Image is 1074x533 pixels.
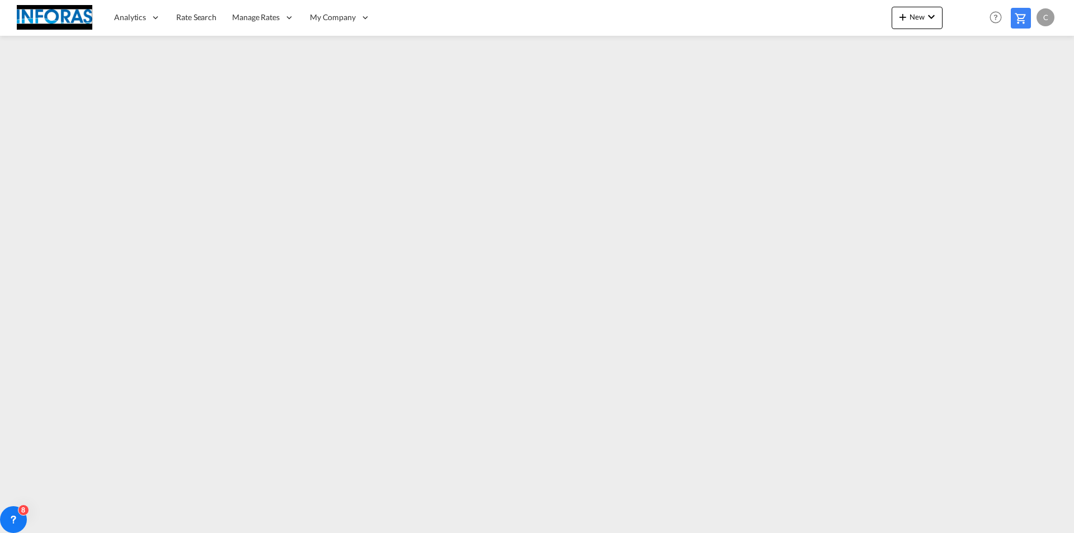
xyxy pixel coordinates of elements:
div: C [1037,8,1054,26]
span: Help [986,8,1005,27]
md-icon: icon-plus 400-fg [896,10,910,23]
span: Analytics [114,12,146,23]
span: Rate Search [176,12,216,22]
img: eff75c7098ee11eeb65dd1c63e392380.jpg [17,5,92,30]
span: My Company [310,12,356,23]
div: Help [986,8,1011,28]
button: icon-plus 400-fgNewicon-chevron-down [892,7,943,29]
md-icon: icon-chevron-down [925,10,938,23]
span: New [896,12,938,21]
span: Manage Rates [232,12,280,23]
